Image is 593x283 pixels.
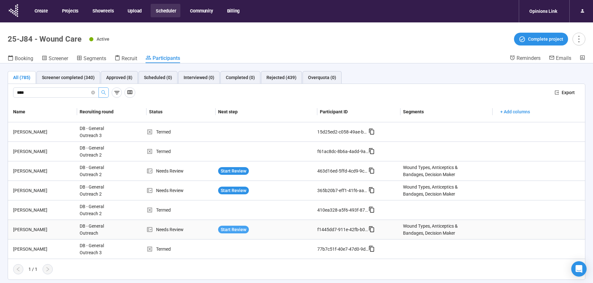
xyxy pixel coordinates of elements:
div: 15d25ed2-c058-49ae-ba1c-c71a50bc1257 [317,128,368,135]
div: Completed (0) [226,74,255,81]
div: Scheduled (0) [144,74,172,81]
span: search [101,90,106,95]
a: Segments [76,55,106,63]
a: Booking [8,55,33,63]
span: close-circle [91,91,95,94]
div: Interviewed (0) [184,74,214,81]
div: DB - General Outreach [77,220,125,239]
span: more [574,35,583,43]
div: [PERSON_NAME] [11,206,77,214]
div: f61ac8dc-8b6a-4add-9ae4-57f6322266ca [317,148,368,155]
div: Wound Types, Anticeptics & Bandages, Decision Maker [403,222,462,237]
div: Opinions Link [526,5,561,17]
div: DB - General Outreach 3 [77,239,125,259]
div: Approved (8) [106,74,132,81]
div: [PERSON_NAME] [11,187,77,194]
button: Start Review [218,167,249,175]
div: Screener completed (340) [42,74,95,81]
div: DB - General Outreach 2 [77,161,125,181]
span: right [45,267,50,272]
div: 365b20b7-eff1-41f6-aa7b-a7462bfdc052 [317,187,368,194]
span: Start Review [221,187,246,194]
div: Rejected (439) [266,74,296,81]
div: DB - General Outreach 2 [77,200,125,220]
span: Participants [153,55,180,61]
div: DB - General Outreach 2 [77,142,125,161]
button: Scheduler [151,4,180,17]
span: export [555,90,559,95]
button: Start Review [218,226,249,233]
button: Upload [123,4,146,17]
div: 1 / 1 [28,266,37,273]
button: search [99,87,109,98]
div: 463d16ed-5ffd-4cd9-9c56-72c6935acfab [317,167,368,174]
span: Export [562,89,575,96]
span: Start Review [221,167,246,174]
div: Wound Types, Anticeptics & Bandages, Decision Maker [403,183,462,198]
div: 410ea328-a5f6-493f-87f7-adfaed502f87 [317,206,368,214]
button: Community [185,4,217,17]
span: Recruit [122,55,137,61]
a: Screener [42,55,68,63]
span: Booking [15,55,33,61]
button: left [13,264,23,274]
div: Needs Review [146,226,216,233]
div: [PERSON_NAME] [11,246,77,253]
button: Showreels [87,4,118,17]
span: Screener [49,55,68,61]
a: Recruit [115,55,137,63]
div: f1445dd7-911e-42fb-b006-9f8760efa1bd [317,226,368,233]
span: close-circle [91,90,95,96]
span: Complete project [528,36,563,43]
button: Create [29,4,52,17]
div: [PERSON_NAME] [11,128,77,135]
span: Emails [556,55,571,61]
span: left [16,267,21,272]
th: Recruiting round [77,101,146,122]
span: Active [97,36,109,42]
div: Termed [146,148,216,155]
div: DB - General Outreach 3 [77,122,125,141]
button: Billing [222,4,244,17]
button: Complete project [514,33,568,45]
span: Start Review [221,226,246,233]
div: Open Intercom Messenger [571,261,587,277]
button: exportExport [550,87,580,98]
div: Termed [146,246,216,253]
button: more [573,33,585,45]
h1: 25-J84 - Wound Care [8,35,82,44]
th: Participant ID [317,101,400,122]
div: [PERSON_NAME] [11,148,77,155]
span: + Add columns [500,108,530,115]
button: Start Review [218,187,249,194]
div: [PERSON_NAME] [11,226,77,233]
a: Emails [549,55,571,62]
a: Reminders [510,55,541,62]
span: Segments [83,55,106,61]
a: Participants [146,55,180,63]
div: Termed [146,206,216,214]
th: Segments [400,101,493,122]
button: + Add columns [495,107,535,117]
div: 77b7c51f-40e7-47d0-9d36-6e393d379f45 [317,246,368,253]
div: Termed [146,128,216,135]
th: Next step [216,101,317,122]
div: Overquota (0) [308,74,336,81]
th: Status [146,101,216,122]
button: right [43,264,53,274]
button: Projects [57,4,83,17]
span: Reminders [517,55,541,61]
div: Needs Review [146,187,216,194]
th: Name [8,101,77,122]
div: [PERSON_NAME] [11,167,77,174]
div: All (785) [13,74,30,81]
div: Wound Types, Anticeptics & Bandages, Decision Maker [403,164,462,178]
div: DB - General Outreach 2 [77,181,125,200]
div: Needs Review [146,167,216,174]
